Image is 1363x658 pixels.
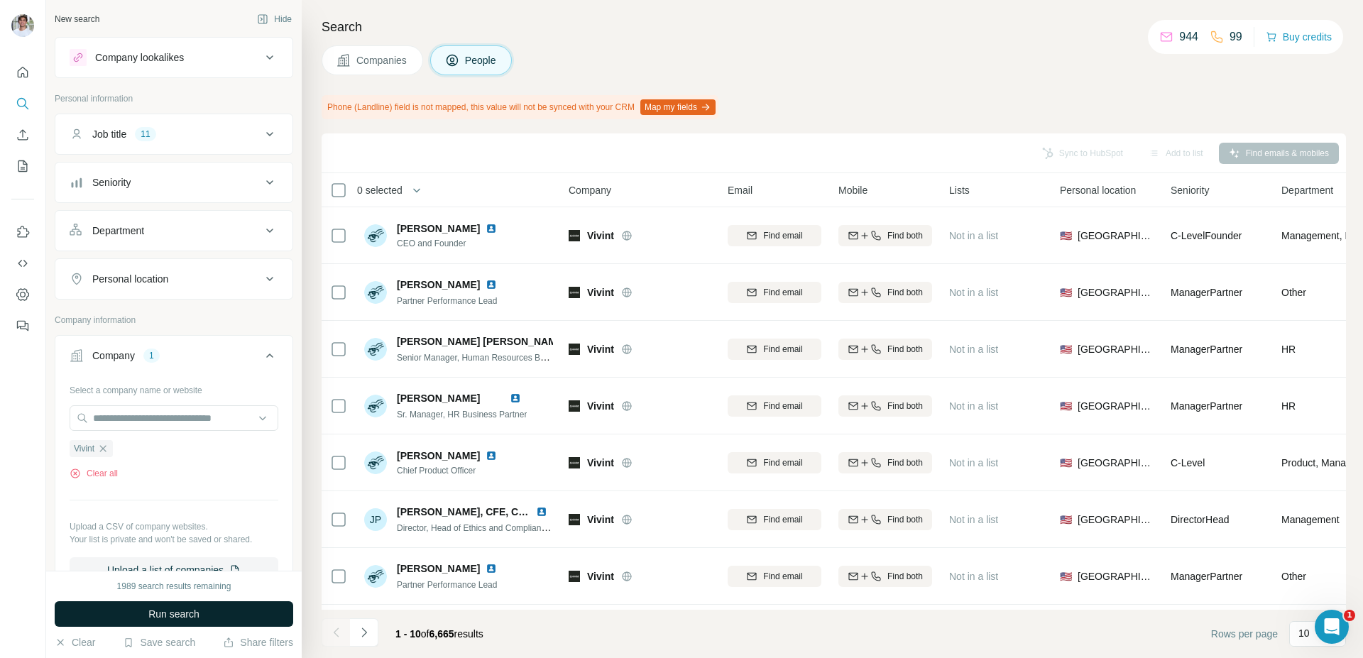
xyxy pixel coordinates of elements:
span: Sr. Manager, HR Business Partner [397,410,527,420]
span: Manager Partner [1171,571,1242,582]
div: Department [92,224,144,238]
button: Buy credits [1266,27,1332,47]
img: LinkedIn logo [510,393,521,404]
button: Find both [838,395,932,417]
button: Find both [838,452,932,473]
p: 10 [1298,626,1310,640]
span: Find email [763,343,802,356]
img: Logo of Vivint [569,287,580,298]
span: Mobile [838,183,867,197]
span: Company [569,183,611,197]
img: Logo of Vivint [569,230,580,241]
button: Enrich CSV [11,122,34,148]
span: Find both [887,286,923,299]
span: Manager Partner [1171,400,1242,412]
img: Logo of Vivint [569,457,580,468]
img: Logo of Vivint [569,514,580,525]
p: Your list is private and won't be saved or shared. [70,533,278,546]
span: Email [728,183,752,197]
div: 1989 search results remaining [117,580,231,593]
div: Select a company name or website [70,378,278,397]
button: Company lookalikes [55,40,292,75]
span: Run search [148,607,199,621]
span: [PERSON_NAME] [PERSON_NAME] [397,334,566,349]
img: Avatar [364,224,387,247]
p: Company information [55,314,293,327]
span: Find email [763,456,802,469]
button: Clear [55,635,95,649]
button: Run search [55,601,293,627]
span: Not in a list [949,287,998,298]
img: Avatar [364,338,387,361]
span: Manager Partner [1171,287,1242,298]
button: Save search [123,635,195,649]
div: New search [55,13,99,26]
img: Avatar [364,281,387,304]
span: Partner Performance Lead [397,296,497,306]
span: Chief Product Officer [397,464,503,477]
span: [GEOGRAPHIC_DATA] [1078,399,1154,413]
span: Not in a list [949,344,998,355]
span: 🇺🇸 [1060,512,1072,527]
span: Seniority [1171,183,1209,197]
span: [GEOGRAPHIC_DATA] [1078,456,1154,470]
button: Search [11,91,34,116]
span: Senior Manager, Human Resources Business Partner [397,351,599,363]
p: Upload a CSV of company websites. [70,520,278,533]
button: My lists [11,153,34,179]
span: C-Level Founder [1171,230,1242,241]
div: Company lookalikes [95,50,184,65]
button: Personal location [55,262,292,296]
span: Vivint [587,399,614,413]
img: Logo of Vivint [569,571,580,582]
span: Find both [887,229,923,242]
button: Find both [838,509,932,530]
span: 🇺🇸 [1060,285,1072,300]
span: Find both [887,570,923,583]
button: Find email [728,225,821,246]
button: Department [55,214,292,248]
img: Logo of Vivint [569,400,580,412]
span: Vivint [587,285,614,300]
button: Find both [838,282,932,303]
span: Vivint [587,342,614,356]
button: Find email [728,452,821,473]
div: Job title [92,127,126,141]
button: Clear all [70,467,118,480]
button: Find email [728,395,821,417]
span: 🇺🇸 [1060,456,1072,470]
span: Find both [887,513,923,526]
span: [GEOGRAPHIC_DATA] [1078,229,1154,243]
img: Avatar [11,14,34,37]
span: Rows per page [1211,627,1278,641]
span: Vivint [587,456,614,470]
img: LinkedIn logo [486,563,497,574]
span: CEO and Founder [397,237,503,250]
span: [PERSON_NAME] [397,393,480,404]
span: Director Head [1171,514,1229,525]
img: LinkedIn logo [486,223,497,234]
span: Vivint [587,512,614,527]
div: 11 [135,128,155,141]
span: 0 selected [357,183,403,197]
span: [PERSON_NAME] [397,561,480,576]
img: Avatar [364,565,387,588]
span: [GEOGRAPHIC_DATA] [1078,512,1154,527]
img: Avatar [364,395,387,417]
button: Find email [728,282,821,303]
span: Management [1281,512,1340,527]
span: [PERSON_NAME] [397,449,480,463]
button: Use Surfe on LinkedIn [11,219,34,245]
span: C-Level [1171,457,1205,468]
span: Companies [356,53,408,67]
button: Find email [728,509,821,530]
span: Find email [763,400,802,412]
button: Quick start [11,60,34,85]
span: Find email [763,570,802,583]
button: Company1 [55,339,292,378]
div: Phone (Landline) field is not mapped, this value will not be synced with your CRM [322,95,718,119]
span: [GEOGRAPHIC_DATA] [1078,569,1154,583]
p: 944 [1179,28,1198,45]
span: 1 - 10 [395,628,421,640]
button: Feedback [11,313,34,339]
